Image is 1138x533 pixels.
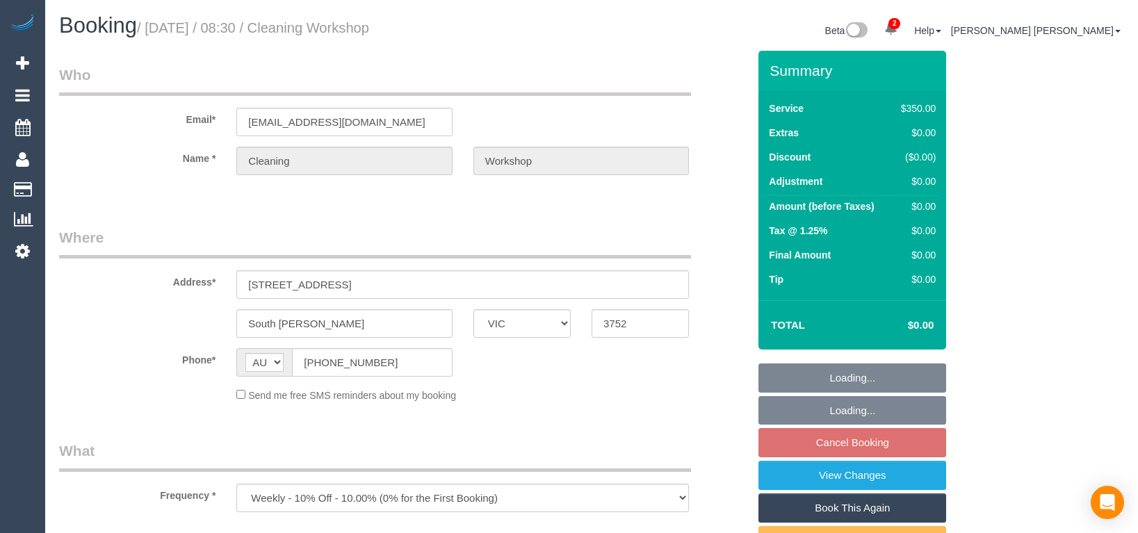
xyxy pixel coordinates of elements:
label: Frequency * [49,484,226,502]
h4: $0.00 [866,320,934,331]
label: Amount (before Taxes) [769,199,874,213]
label: Extras [769,126,799,140]
legend: Where [59,227,691,259]
span: Booking [59,13,137,38]
img: Automaid Logo [8,14,36,33]
label: Service [769,101,804,115]
input: Last Name* [473,147,689,175]
h3: Summary [770,63,939,79]
label: Tax @ 1.25% [769,224,827,238]
div: $0.00 [895,224,936,238]
img: New interface [845,22,868,40]
div: $350.00 [895,101,936,115]
label: Address* [49,270,226,289]
legend: What [59,441,691,472]
input: Suburb* [236,309,452,338]
label: Name * [49,147,226,165]
a: View Changes [758,461,946,490]
div: $0.00 [895,174,936,188]
a: Book This Again [758,493,946,523]
strong: Total [771,319,805,331]
input: First Name* [236,147,452,175]
a: [PERSON_NAME] [PERSON_NAME] [951,25,1121,36]
input: Email* [236,108,452,136]
label: Tip [769,272,783,286]
div: $0.00 [895,272,936,286]
div: $0.00 [895,126,936,140]
label: Discount [769,150,811,164]
input: Post Code* [592,309,689,338]
small: / [DATE] / 08:30 / Cleaning Workshop [137,20,369,35]
label: Phone* [49,348,226,367]
div: $0.00 [895,248,936,262]
label: Adjustment [769,174,822,188]
span: Send me free SMS reminders about my booking [248,390,456,401]
input: Phone* [292,348,452,377]
label: Email* [49,108,226,126]
span: 2 [888,18,900,29]
legend: Who [59,65,691,96]
div: Open Intercom Messenger [1091,486,1124,519]
label: Final Amount [769,248,831,262]
a: Beta [825,25,868,36]
a: Help [914,25,941,36]
a: 2 [877,14,904,44]
div: ($0.00) [895,150,936,164]
div: $0.00 [895,199,936,213]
